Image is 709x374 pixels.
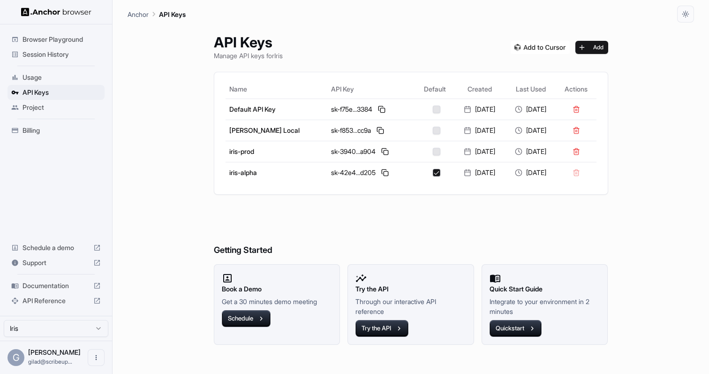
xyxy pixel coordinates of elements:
button: Add [575,41,608,54]
div: Project [8,100,105,115]
p: Through our interactive API reference [355,297,466,316]
th: API Key [327,80,415,99]
div: sk-f853...cc9a [331,125,412,136]
span: Billing [23,126,101,135]
span: Schedule a demo [23,243,90,252]
button: Open menu [88,349,105,366]
div: Session History [8,47,105,62]
button: Quickstart [490,320,542,337]
button: Copy API key [376,104,387,115]
span: Support [23,258,90,267]
button: Schedule [222,310,271,327]
button: Copy API key [379,167,391,178]
p: Manage API keys for Iris [214,51,283,61]
th: Name [226,80,328,99]
td: iris-alpha [226,162,328,183]
span: Project [23,103,101,112]
div: sk-3940...a904 [331,146,412,157]
div: [DATE] [458,105,501,114]
span: Session History [23,50,101,59]
div: Schedule a demo [8,240,105,255]
div: Support [8,255,105,270]
h2: Book a Demo [222,284,332,294]
div: Usage [8,70,105,85]
span: Usage [23,73,101,82]
th: Created [454,80,505,99]
h2: Try the API [355,284,466,294]
p: Anchor [128,9,149,19]
div: API Reference [8,293,105,308]
span: gilad@scribeup.io [28,358,72,365]
button: Try the API [355,320,408,337]
button: Copy API key [375,125,386,136]
div: [DATE] [509,147,552,156]
td: [PERSON_NAME] Local [226,120,328,141]
th: Last Used [505,80,556,99]
div: G [8,349,24,366]
div: [DATE] [458,126,501,135]
h1: API Keys [214,34,283,51]
span: Gilad Spitzer [28,348,81,356]
span: Browser Playground [23,35,101,44]
div: sk-f75e...3384 [331,104,412,115]
span: Documentation [23,281,90,290]
td: Default API Key [226,99,328,120]
div: Documentation [8,278,105,293]
th: Actions [556,80,596,99]
div: Billing [8,123,105,138]
td: iris-prod [226,141,328,162]
div: Browser Playground [8,32,105,47]
div: [DATE] [509,105,552,114]
th: Default [415,80,454,99]
div: [DATE] [458,168,501,177]
button: Copy API key [379,146,391,157]
p: API Keys [159,9,186,19]
span: API Reference [23,296,90,305]
div: [DATE] [509,126,552,135]
img: Add anchorbrowser MCP server to Cursor [511,41,570,54]
nav: breadcrumb [128,9,186,19]
p: Integrate to your environment in 2 minutes [490,297,600,316]
h2: Quick Start Guide [490,284,600,294]
div: API Keys [8,85,105,100]
h6: Getting Started [214,206,608,257]
div: [DATE] [509,168,552,177]
div: [DATE] [458,147,501,156]
p: Get a 30 minutes demo meeting [222,297,332,306]
img: Anchor Logo [21,8,91,16]
span: API Keys [23,88,101,97]
div: sk-42e4...d205 [331,167,412,178]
